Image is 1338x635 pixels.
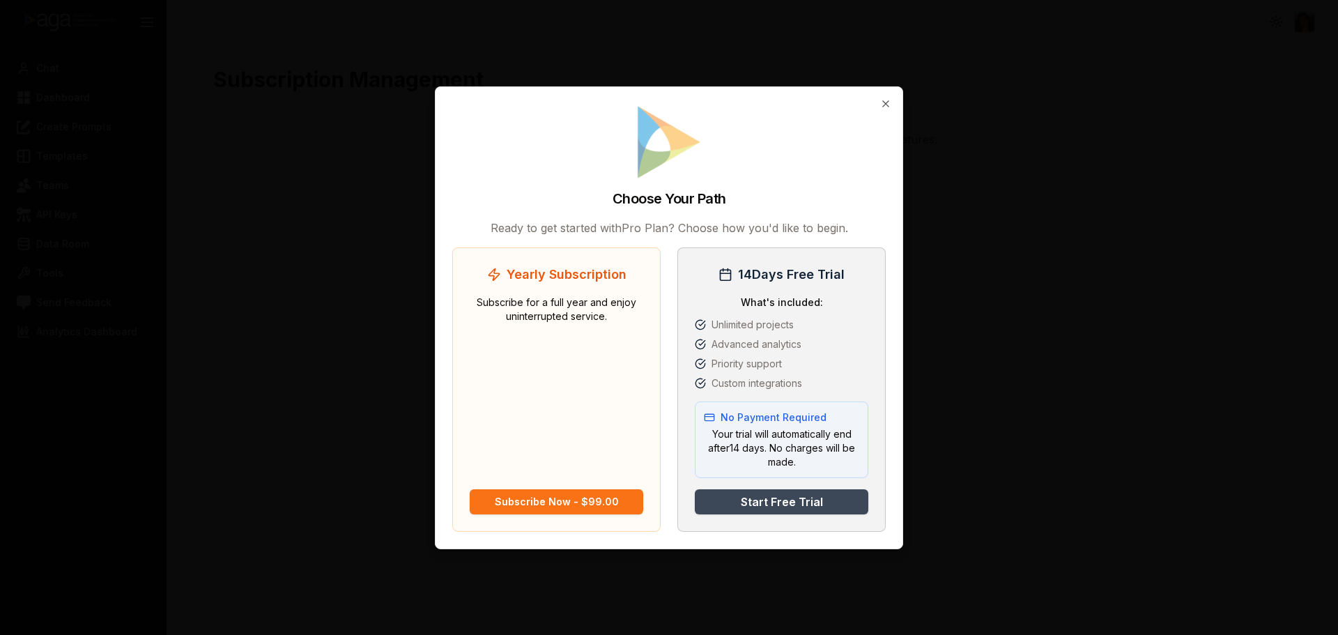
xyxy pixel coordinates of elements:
[470,489,643,514] button: Subscribe Now - $99.00
[721,411,826,424] span: No Payment Required
[695,337,868,351] li: Advanced analytics
[695,376,868,390] li: Custom integrations
[695,489,868,514] button: Start Free Trial
[704,427,859,469] p: Your trial will automatically end after 14 days. No charges will be made.
[695,296,868,309] p: What's included:
[613,189,726,208] h2: Choose Your Path
[695,357,868,371] li: Priority support
[738,265,845,284] span: 14 Days Free Trial
[452,220,886,236] p: Ready to get started with Pro Plan ? Choose how you'd like to begin.
[470,296,643,478] p: Subscribe for a full year and enjoy uninterrupted service.
[507,265,626,284] span: Yearly Subscription
[634,103,704,180] img: No hidden prompts
[695,318,868,332] li: Unlimited projects
[495,495,619,509] div: Subscribe Now - $99.00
